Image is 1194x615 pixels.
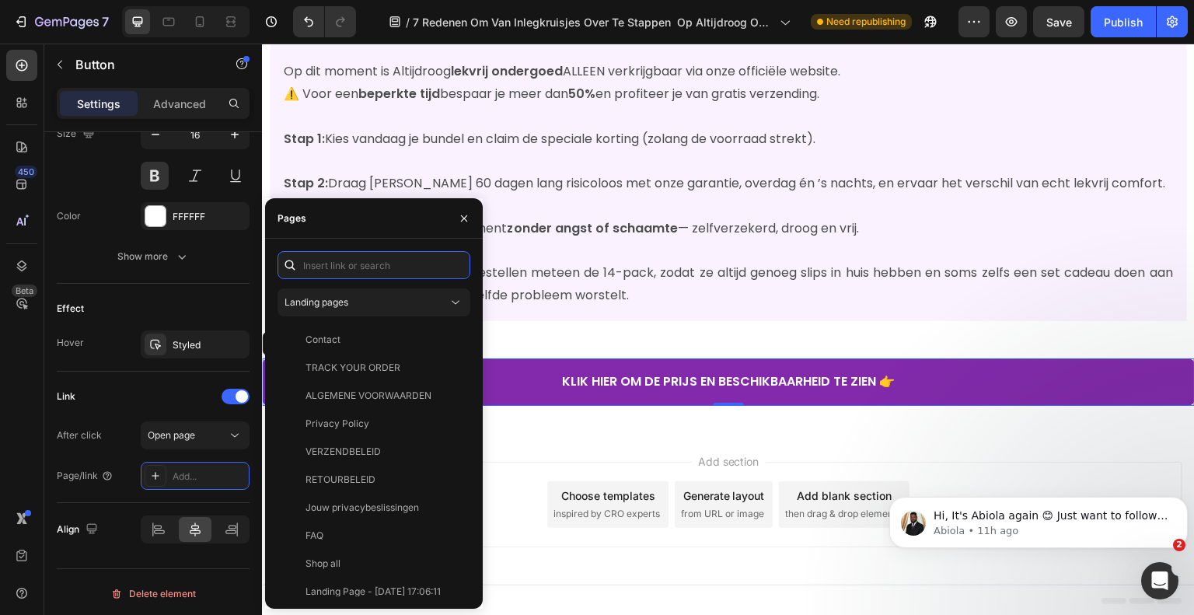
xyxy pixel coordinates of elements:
span: Open page [148,429,195,441]
div: Choose templates [299,444,393,460]
iframe: Intercom live chat [1141,562,1178,599]
div: Beta [12,285,37,297]
button: Delete element [57,582,250,606]
button: Publish [1091,6,1156,37]
input: Insert link or search [278,251,470,279]
div: Button [19,293,54,307]
div: Pages [278,211,306,225]
span: Landing pages [285,296,348,308]
span: 2 [1173,539,1185,551]
button: Show more [57,243,250,271]
div: Size [57,124,98,145]
span: then drag & drop elements [523,463,639,477]
div: 450 [15,166,37,178]
div: Delete element [110,585,196,603]
div: Page/link [57,469,113,483]
div: TRACK YOUR ORDER [305,361,400,375]
p: Button [75,55,208,74]
span: Need republishing [826,15,906,29]
div: Color [57,209,81,223]
div: Hover [57,336,84,350]
div: After click [57,428,102,442]
iframe: Intercom notifications message [883,464,1194,573]
p: Advanced [153,96,206,112]
p: Message from Abiola, sent 11h ago [51,60,285,74]
div: FAQ [305,529,323,543]
div: VERZENDBELEID [305,445,381,459]
div: Generate layout [421,444,503,460]
div: ALGEMENE VOORWAARDEN [305,389,431,403]
div: Publish [1104,14,1143,30]
div: FFFFFF [173,210,246,224]
span: Hi, It's Abiola again 😊 Just want to follow up since I have not received any response from you. S... [51,45,285,166]
span: 7 Redenen Om Van Inlegkruisjes Over Te Stappen Op Altijdroog Ondergoed [413,14,773,30]
button: Landing pages [278,288,470,316]
div: Link [57,390,75,404]
div: Styled [173,338,246,352]
div: Contact [305,333,340,347]
span: from URL or image [419,463,502,477]
div: Effect [57,302,84,316]
div: RETOURBELEID [305,473,375,487]
iframe: Design area [262,44,1194,615]
span: / [406,14,410,30]
button: 7 [6,6,116,37]
p: Settings [77,96,120,112]
div: Shop all [305,557,340,571]
button: Open page [141,421,250,449]
div: Undo/Redo [293,6,356,37]
span: inspired by CRO experts [292,463,398,477]
div: Privacy Policy [305,417,369,431]
span: Save [1046,16,1072,29]
div: Jouw privacybeslissingen [305,501,419,515]
p: 7 [102,12,109,31]
div: Landing Page - [DATE] 17:06:11 [305,585,441,599]
button: Save [1033,6,1084,37]
span: Add section [430,410,504,426]
p: KLIK HIER OM DE PRIJS EN BESCHIKBAARHEID TE ZIEN 👉 [300,327,633,350]
div: Align [57,519,101,540]
div: Add blank section [535,444,630,460]
div: Add... [173,470,246,484]
div: Show more [117,249,190,264]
